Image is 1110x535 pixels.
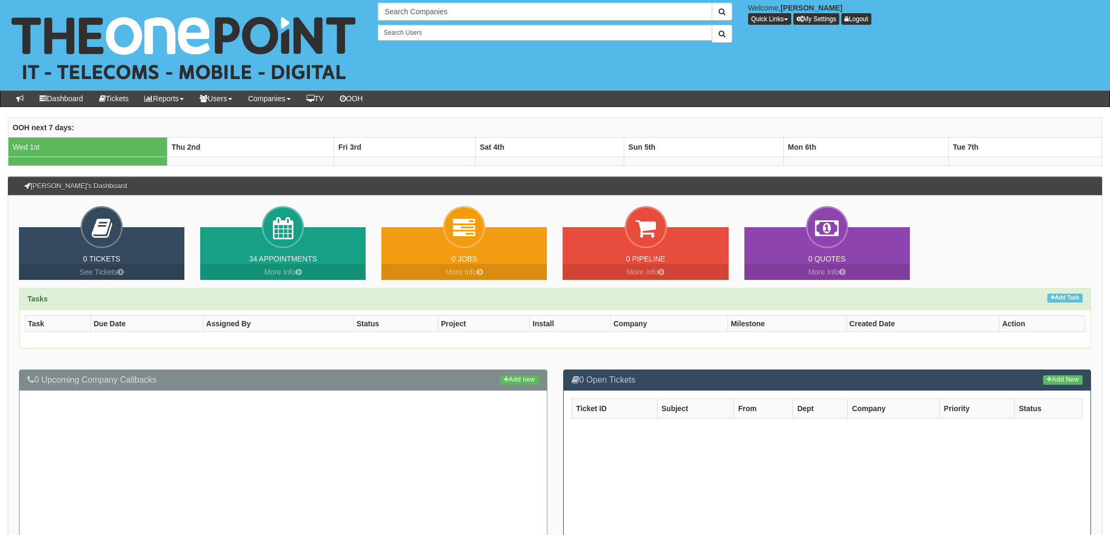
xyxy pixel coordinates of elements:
a: Add Task [1047,294,1083,303]
th: Mon 6th [783,137,948,157]
a: Users [192,91,240,106]
th: Ticket ID [572,398,657,418]
th: Status [1014,398,1082,418]
th: Company [611,316,728,332]
a: OOH [332,91,371,106]
th: Sun 5th [624,137,783,157]
a: Tickets [91,91,137,106]
th: From [734,398,793,418]
th: Company [848,398,939,418]
a: 0 Tickets [83,255,121,263]
td: Wed 1st [8,137,168,157]
th: Fri 3rd [334,137,475,157]
th: Dept [793,398,848,418]
th: Assigned By [203,316,353,332]
th: Due Date [91,316,203,332]
input: Search Companies [378,3,712,21]
a: Logout [841,13,871,25]
a: See Tickets [19,264,184,280]
a: Dashboard [32,91,91,106]
th: Priority [939,398,1014,418]
th: Status [353,316,438,332]
a: Companies [240,91,299,106]
th: OOH next 7 days: [8,118,1102,137]
a: Reports [136,91,192,106]
a: Add New [1043,375,1083,385]
h3: 0 Upcoming Company Callbacks [27,375,539,385]
a: 0 Pipeline [626,255,665,263]
th: Sat 4th [475,137,624,157]
th: Install [530,316,611,332]
a: More Info [744,264,910,280]
a: More Info [381,264,547,280]
th: Milestone [728,316,847,332]
th: Task [25,316,91,332]
a: 34 Appointments [249,255,317,263]
div: Welcome, [740,3,1110,25]
input: Search Users [378,25,712,41]
a: 0 Jobs [451,255,477,263]
a: 0 Quotes [808,255,846,263]
th: Subject [657,398,734,418]
a: TV [299,91,332,106]
a: More Info [200,264,366,280]
a: Add new [500,375,538,385]
h3: [PERSON_NAME]'s Dashboard [19,177,132,195]
th: Project [438,316,529,332]
th: Tue 7th [948,137,1102,157]
strong: Tasks [27,295,48,303]
a: More Info [563,264,728,280]
th: Created Date [847,316,999,332]
th: Thu 2nd [167,137,334,157]
th: Action [999,316,1085,332]
button: Quick Links [748,13,791,25]
b: [PERSON_NAME] [781,4,842,12]
a: My Settings [793,13,840,25]
h3: 0 Open Tickets [572,375,1083,385]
